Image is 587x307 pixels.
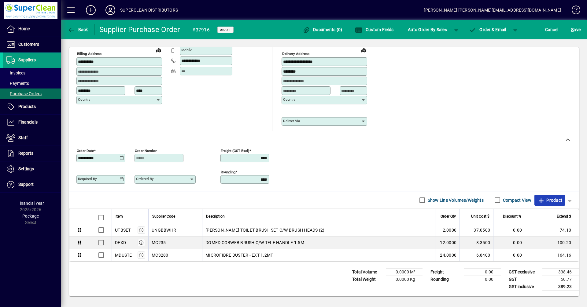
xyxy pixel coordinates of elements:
span: Reports [18,151,33,156]
td: 37.0500 [460,224,493,237]
a: Reports [3,146,61,161]
td: 100.20 [525,237,579,249]
span: Suppliers [18,57,36,62]
a: Settings [3,161,61,177]
td: MC3280 [148,249,202,261]
a: Products [3,99,61,114]
a: Invoices [3,68,61,78]
span: Extend $ [557,213,571,220]
span: Cancel [545,25,559,34]
td: 12.0000 [435,237,460,249]
a: Payments [3,78,61,88]
div: DEXD [115,240,126,246]
span: Order & Email [469,27,506,32]
mat-label: Rounding [221,170,235,174]
span: Purchase Orders [6,91,42,96]
td: Rounding [427,276,464,283]
mat-label: Country [78,97,90,102]
span: Custom Fields [355,27,393,32]
a: Home [3,21,61,37]
mat-label: Freight (GST excl) [221,148,249,153]
span: Financial Year [17,201,44,206]
span: Order Qty [441,213,456,220]
button: Order & Email [466,24,509,35]
span: MICROFIBRE DUSTER - EXT 1.2MT [205,252,273,258]
td: 0.00 [464,268,501,276]
span: S [571,27,574,32]
span: Item [116,213,123,220]
span: Settings [18,166,34,171]
button: Back [66,24,90,35]
div: MDUSTE [115,252,132,258]
span: Support [18,182,34,187]
span: Draft [220,28,231,32]
span: Staff [18,135,28,140]
td: 6.8400 [460,249,493,261]
td: 2.0000 [435,224,460,237]
td: 0.00 [493,224,525,237]
button: Documents (0) [301,24,344,35]
td: 389.23 [542,283,579,291]
td: Total Weight [349,276,386,283]
span: Products [18,104,36,109]
a: Staff [3,130,61,146]
td: Total Volume [349,268,386,276]
app-page-header-button: Back [61,24,95,35]
button: Custom Fields [353,24,395,35]
a: Support [3,177,61,192]
td: GST exclusive [506,268,542,276]
div: Supplier Purchase Order [99,25,180,34]
a: View on map [359,45,369,55]
span: Home [18,26,30,31]
td: 164.16 [525,249,579,261]
span: Description [206,213,225,220]
td: Freight [427,268,464,276]
span: ave [571,25,581,34]
button: Product [534,195,565,206]
td: GST [506,276,542,283]
span: Unit Cost $ [471,213,489,220]
td: 0.00 [464,276,501,283]
td: 0.00 [493,249,525,261]
span: Package [22,214,39,219]
td: 0.0000 M³ [386,268,423,276]
button: Cancel [544,24,560,35]
span: DOMED COBWEB BRUSH C/W TELE HANDLE 1.5M [205,240,304,246]
span: Back [68,27,88,32]
a: Customers [3,37,61,52]
td: 338.46 [542,268,579,276]
mat-label: Mobile [181,48,192,52]
a: Financials [3,115,61,130]
td: 8.3500 [460,237,493,249]
label: Compact View [502,197,531,203]
span: Documents (0) [303,27,342,32]
mat-label: Country [283,97,295,102]
a: Purchase Orders [3,88,61,99]
td: 50.77 [542,276,579,283]
span: Payments [6,81,29,86]
td: 74.10 [525,224,579,237]
span: Discount % [503,213,521,220]
span: Product [537,195,562,205]
mat-label: Required by [78,177,97,181]
mat-label: Order date [77,148,94,153]
td: UNGBBWHR [148,224,202,237]
div: UTBSET [115,227,131,233]
div: SUPERCLEAN DISTRIBUTORS [120,5,178,15]
mat-label: Ordered by [136,177,153,181]
td: 0.00 [493,237,525,249]
td: MC235 [148,237,202,249]
a: Knowledge Base [567,1,579,21]
span: Auto Order By Sales [408,25,447,34]
button: Add [81,5,101,16]
label: Show Line Volumes/Weights [426,197,484,203]
span: Customers [18,42,39,47]
mat-label: Order number [135,148,157,153]
span: Supplier Code [152,213,175,220]
td: 0.0000 Kg [386,276,423,283]
button: Profile [101,5,120,16]
div: #37916 [192,25,210,35]
span: [PERSON_NAME] TOILET BRUSH SET C/W BRUSH HEADS (2) [205,227,325,233]
td: 24.0000 [435,249,460,261]
button: Save [570,24,582,35]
